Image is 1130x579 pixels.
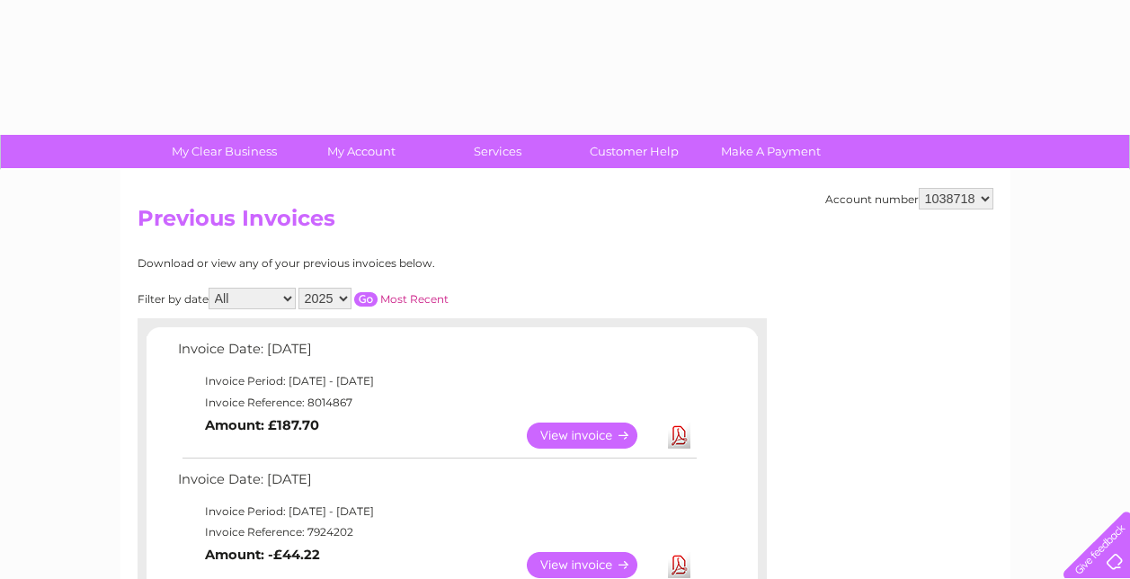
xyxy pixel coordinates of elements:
b: Amount: -£44.22 [205,547,320,563]
div: Account number [825,188,993,209]
a: Services [423,135,572,168]
td: Invoice Reference: 8014867 [174,392,699,414]
a: View [527,552,659,578]
a: My Account [287,135,435,168]
td: Invoice Date: [DATE] [174,337,699,370]
td: Invoice Reference: 7924202 [174,521,699,543]
div: Filter by date [138,288,609,309]
a: Download [668,552,690,578]
a: Make A Payment [697,135,845,168]
a: My Clear Business [150,135,298,168]
div: Download or view any of your previous invoices below. [138,257,609,270]
a: Customer Help [560,135,708,168]
a: Download [668,423,690,449]
h2: Previous Invoices [138,206,993,240]
td: Invoice Date: [DATE] [174,468,699,501]
td: Invoice Period: [DATE] - [DATE] [174,501,699,522]
b: Amount: £187.70 [205,417,319,433]
a: View [527,423,659,449]
td: Invoice Period: [DATE] - [DATE] [174,370,699,392]
a: Most Recent [380,292,449,306]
